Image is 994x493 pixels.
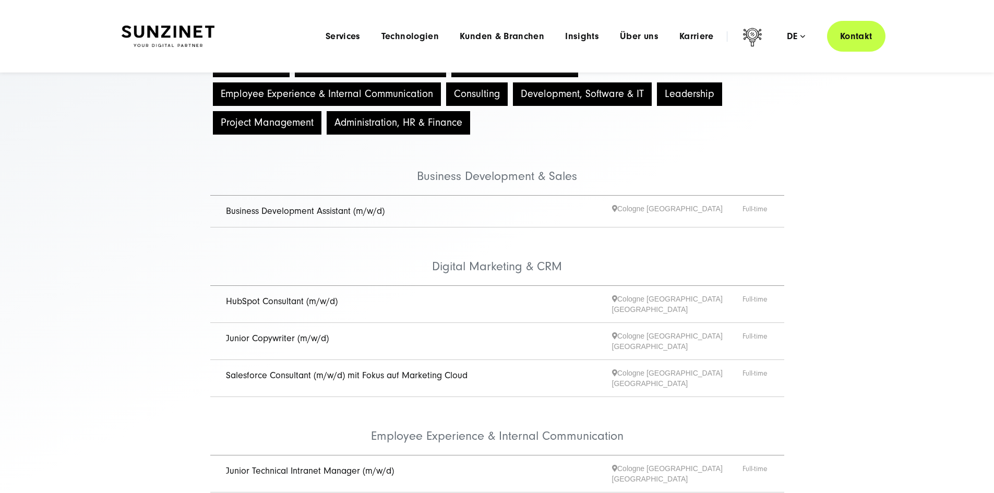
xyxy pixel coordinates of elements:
a: Services [326,31,361,42]
button: Project Management [213,111,321,135]
button: Leadership [657,82,722,106]
li: Employee Experience & Internal Communication [210,397,784,455]
li: Business Development & Sales [210,137,784,196]
span: Cologne [GEOGRAPHIC_DATA] [GEOGRAPHIC_DATA] [612,294,742,315]
span: Full-time [742,294,769,315]
button: Administration, HR & Finance [327,111,470,135]
a: Über uns [620,31,658,42]
div: de [787,31,805,42]
span: Full-time [742,331,769,352]
a: Karriere [679,31,714,42]
a: Technologien [381,31,439,42]
span: Cologne [GEOGRAPHIC_DATA] [GEOGRAPHIC_DATA] [612,463,742,484]
li: Digital Marketing & CRM [210,227,784,286]
a: Junior Technical Intranet Manager (m/w/d) [226,465,394,476]
button: Employee Experience & Internal Communication [213,82,441,106]
button: Consulting [446,82,508,106]
a: Salesforce Consultant (m/w/d) mit Fokus auf Marketing Cloud [226,370,468,381]
a: HubSpot Consultant (m/w/d) [226,296,338,307]
span: Full-time [742,203,769,220]
span: Cologne [GEOGRAPHIC_DATA] [612,203,742,220]
span: Cologne [GEOGRAPHIC_DATA] [GEOGRAPHIC_DATA] [612,368,742,389]
a: Kunden & Branchen [460,31,544,42]
span: Full-time [742,368,769,389]
a: Junior Copywriter (m/w/d) [226,333,329,344]
img: SUNZINET Full Service Digital Agentur [122,26,214,47]
a: Business Development Assistant (m/w/d) [226,206,385,217]
a: Insights [565,31,599,42]
span: Full-time [742,463,769,484]
span: Cologne [GEOGRAPHIC_DATA] [GEOGRAPHIC_DATA] [612,331,742,352]
a: Kontakt [827,21,885,52]
button: Development, Software & IT [513,82,652,106]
